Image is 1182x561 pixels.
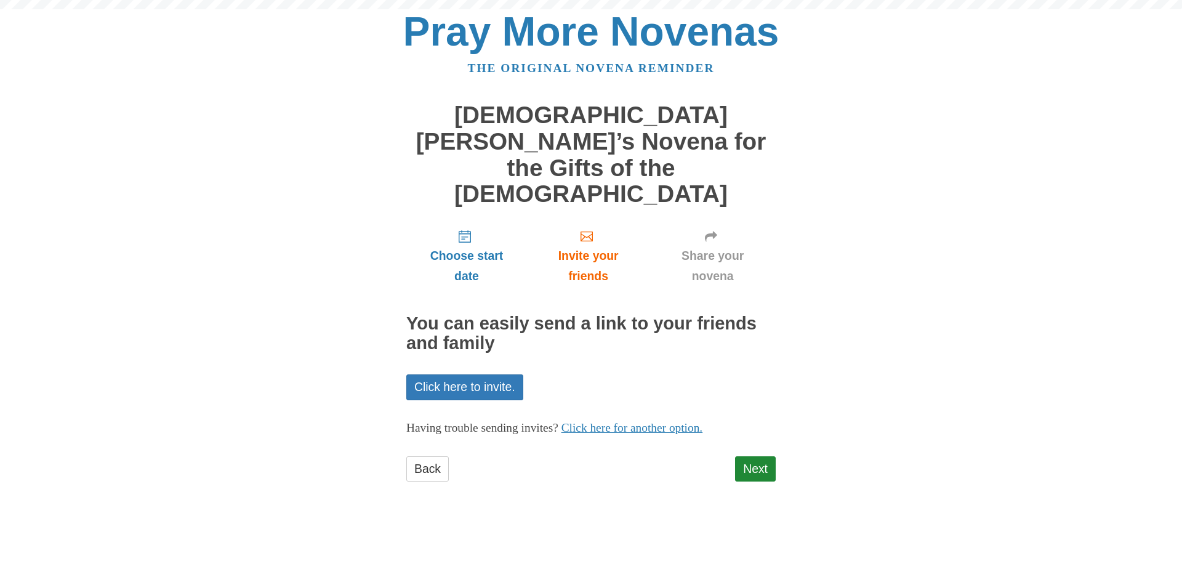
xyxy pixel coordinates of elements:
[406,374,523,400] a: Click here to invite.
[561,421,703,434] a: Click here for another option.
[403,9,779,54] a: Pray More Novenas
[406,219,527,293] a: Choose start date
[406,314,776,353] h2: You can easily send a link to your friends and family
[735,456,776,482] a: Next
[419,246,515,286] span: Choose start date
[649,219,776,293] a: Share your novena
[527,219,649,293] a: Invite your friends
[406,456,449,482] a: Back
[662,246,763,286] span: Share your novena
[406,421,558,434] span: Having trouble sending invites?
[468,62,715,75] a: The original novena reminder
[406,102,776,207] h1: [DEMOGRAPHIC_DATA][PERSON_NAME]’s Novena for the Gifts of the [DEMOGRAPHIC_DATA]
[539,246,637,286] span: Invite your friends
